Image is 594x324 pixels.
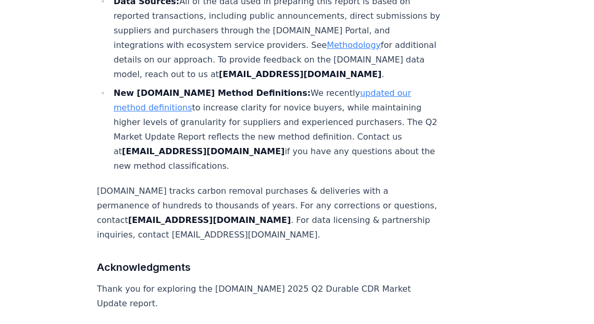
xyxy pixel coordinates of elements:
h3: Acknowledgments [97,259,442,276]
strong: [EMAIL_ADDRESS][DOMAIN_NAME] [219,69,381,79]
li: We recently to increase clarity for novice buyers, while maintaining higher levels of granularity... [110,86,442,173]
strong: [EMAIL_ADDRESS][DOMAIN_NAME] [128,215,291,225]
a: updated our method definitions [114,88,411,113]
strong: [EMAIL_ADDRESS][DOMAIN_NAME] [122,146,284,156]
p: Thank you for exploring the [DOMAIN_NAME] 2025 Q2 Durable CDR Market Update report. [97,282,442,311]
strong: New [DOMAIN_NAME] Method Definitions: [114,88,311,98]
p: [DOMAIN_NAME] tracks carbon removal purchases & deliveries with a permanence of hundreds to thous... [97,184,442,242]
a: Methodology [327,40,381,50]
